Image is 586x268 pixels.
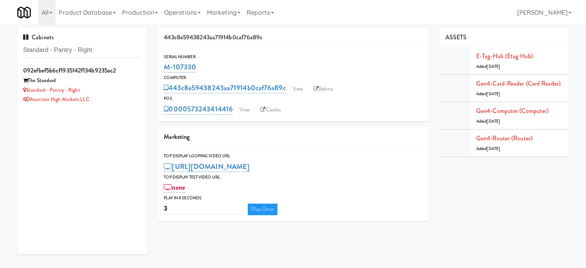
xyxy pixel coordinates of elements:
[164,62,196,72] a: M-107330
[23,96,89,103] a: Mountain High Markets LLC
[289,83,307,95] a: View
[164,74,422,82] div: Computer
[445,33,467,42] span: ASSETS
[164,104,233,115] a: 0000573243414416
[476,146,500,152] span: Added
[17,6,31,19] img: Micromart
[476,52,533,61] a: E-tag-hub (Etag Hub)
[476,118,500,124] span: Added
[164,182,185,193] a: none
[164,83,285,93] a: 443c8e59438243aa71914b0caf76a89c
[158,28,428,47] div: 443c8e59438243aa71914b0caf76a89c
[23,76,141,86] div: The Standard
[236,104,254,116] a: View
[487,64,500,69] span: [DATE]
[164,95,422,103] div: POS
[164,174,422,181] div: Top Display Test Video Url
[476,91,500,97] span: Added
[23,65,141,76] div: 092efbef5b6cf1935142f134b9235ac2
[248,204,277,215] a: Play Once
[487,118,500,124] span: [DATE]
[164,152,422,160] div: Top Display Looping Video Url
[487,146,500,152] span: [DATE]
[23,43,141,57] input: Search cabinets
[164,132,190,141] span: Marketing
[164,194,422,202] div: Play in X seconds
[310,83,337,95] a: Balena
[487,91,500,97] span: [DATE]
[17,62,146,108] li: 092efbef5b6cf1935142f134b9235ac2The Standard Standard - Pantry - RightMountain High Markets LLC
[476,64,500,69] span: Added
[257,104,285,116] a: Castles
[164,53,422,61] div: Serial Number
[164,161,250,172] a: [URL][DOMAIN_NAME]
[476,134,532,143] a: Gen4-router (Router)
[476,106,549,115] a: Gen4-computer (Computer)
[476,79,561,88] a: Gen4-card-reader (Card Reader)
[23,86,80,94] a: Standard - Pantry - Right
[23,33,54,42] span: Cabinets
